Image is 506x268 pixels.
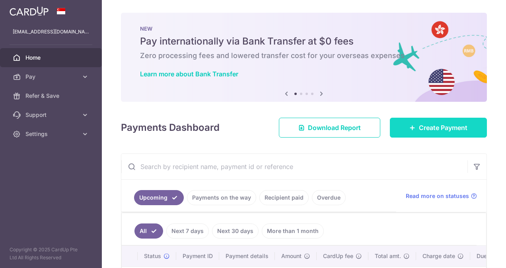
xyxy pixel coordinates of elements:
a: All [134,223,163,239]
p: [EMAIL_ADDRESS][DOMAIN_NAME] [13,28,89,36]
img: Bank transfer banner [121,13,487,102]
img: CardUp [10,6,49,16]
span: Download Report [308,123,361,132]
h5: Pay internationally via Bank Transfer at $0 fees [140,35,468,48]
th: Payment details [219,246,275,266]
h6: Zero processing fees and lowered transfer cost for your overseas expenses [140,51,468,60]
span: Refer & Save [25,92,78,100]
span: Read more on statuses [406,192,469,200]
span: Status [144,252,161,260]
span: Home [25,54,78,62]
span: Amount [281,252,302,260]
a: Upcoming [134,190,184,205]
a: Payments on the way [187,190,256,205]
a: Next 30 days [212,223,259,239]
a: More than 1 month [262,223,324,239]
a: Create Payment [390,118,487,138]
span: Due date [477,252,500,260]
a: Read more on statuses [406,192,477,200]
input: Search by recipient name, payment id or reference [121,154,467,179]
th: Payment ID [176,246,219,266]
h4: Payments Dashboard [121,120,220,135]
span: Create Payment [419,123,467,132]
a: Learn more about Bank Transfer [140,70,238,78]
a: Download Report [279,118,380,138]
span: CardUp fee [323,252,353,260]
span: Settings [25,130,78,138]
span: Charge date [422,252,455,260]
span: Pay [25,73,78,81]
a: Next 7 days [166,223,209,239]
p: NEW [140,25,468,32]
span: Support [25,111,78,119]
a: Overdue [312,190,346,205]
a: Recipient paid [259,190,309,205]
span: Total amt. [375,252,401,260]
